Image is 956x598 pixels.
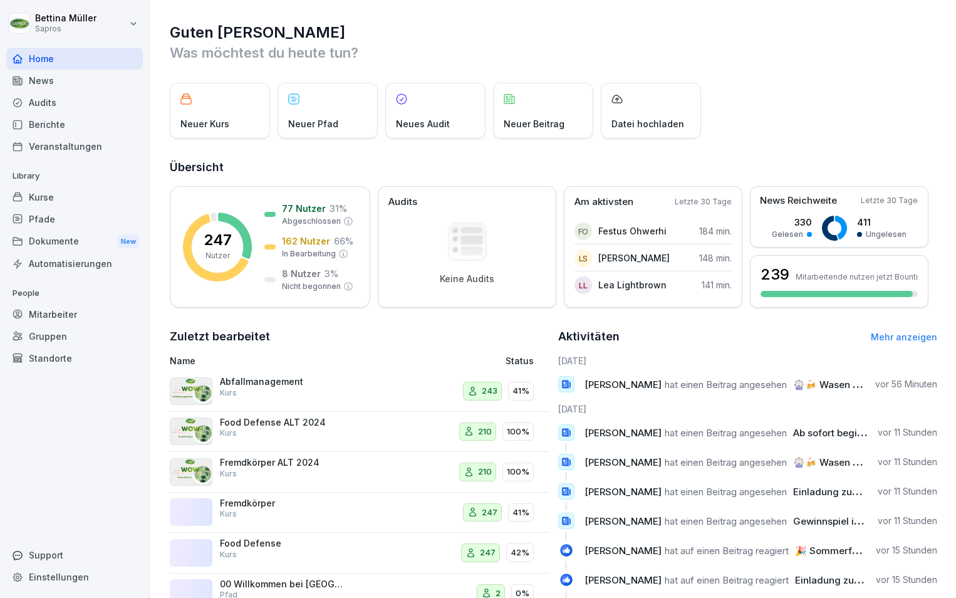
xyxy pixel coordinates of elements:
p: 100% [507,466,529,478]
p: Neuer Beitrag [504,117,564,130]
p: Kurs [220,508,237,520]
p: Nicht begonnen [282,281,341,292]
p: 42% [511,547,529,559]
p: Abfallmanagement [220,376,345,387]
a: Einstellungen [6,566,143,588]
p: 247 [482,506,497,519]
p: Lea Lightbrown [598,278,667,291]
a: Mehr anzeigen [871,332,937,342]
p: vor 11 Stunden [878,426,937,439]
p: 77 Nutzer [282,202,326,215]
a: Pfade [6,208,143,230]
p: 41% [512,506,529,519]
a: Gruppen [6,325,143,347]
span: [PERSON_NAME] [585,545,662,557]
p: 3 % [325,267,338,280]
span: [PERSON_NAME] [585,515,662,527]
p: Kurs [220,428,237,439]
p: Name [170,354,403,367]
p: 210 [478,426,492,438]
p: 100% [507,426,529,438]
a: Food DefenseKurs24742% [170,533,549,574]
a: AbfallmanagementKurs24341% [170,371,549,412]
p: Kurs [220,468,237,480]
p: 247 [480,547,496,559]
p: Letzte 30 Tage [861,195,918,206]
h2: Aktivitäten [558,328,620,345]
a: Automatisierungen [6,253,143,275]
p: vor 56 Minuten [875,378,937,391]
a: News [6,70,143,92]
h2: Übersicht [170,159,937,176]
p: Festus Ohwerhi [598,224,667,238]
p: Was möchtest du heute tun? [170,43,937,63]
span: hat einen Beitrag angesehen [665,486,787,498]
div: Home [6,48,143,70]
span: [PERSON_NAME] [585,574,662,586]
p: Nutzer [205,250,230,261]
a: Audits [6,92,143,113]
a: Food Defense ALT 2024Kurs210100% [170,412,549,453]
div: LL [574,276,592,294]
p: Neuer Pfad [288,117,338,130]
a: DokumenteNew [6,230,143,253]
span: hat einen Beitrag angesehen [665,427,787,439]
p: Fremdkörper [220,498,345,509]
span: hat einen Beitrag angesehen [665,456,787,468]
p: Mitarbeitende nutzen jetzt Bounti [796,272,918,281]
p: 00 Willkommen bei [GEOGRAPHIC_DATA] [220,579,345,590]
p: [PERSON_NAME] [598,251,670,265]
img: cq4jyt4aaqekzmgfzoj6qg9r.png [170,377,212,405]
p: vor 11 Stunden [878,485,937,498]
div: Support [6,544,143,566]
p: Library [6,166,143,186]
p: 31 % [330,202,347,215]
p: Kurs [220,387,237,399]
h2: Zuletzt bearbeitet [170,328,549,345]
h6: [DATE] [558,402,938,416]
p: Food Defense [220,538,345,549]
p: People [6,283,143,303]
a: Standorte [6,347,143,369]
p: vor 11 Stunden [878,456,937,468]
p: Keine Audits [440,273,494,285]
p: 41% [512,385,529,397]
p: Neues Audit [396,117,450,130]
p: In Bearbeitung [282,248,336,260]
p: Audits [388,195,417,209]
p: 411 [857,216,907,229]
p: Ungelesen [866,229,907,240]
span: hat auf einen Beitrag reagiert [665,574,789,586]
p: Food Defense ALT 2024 [220,417,345,428]
p: Sapros [35,24,96,33]
p: vor 15 Stunden [876,544,937,557]
a: Veranstaltungen [6,135,143,157]
p: Fremdkörper ALT 2024 [220,457,345,468]
p: Letzte 30 Tage [675,196,732,207]
a: Berichte [6,113,143,135]
p: Am aktivsten [574,195,633,209]
h3: 239 [761,264,789,285]
p: 162 Nutzer [282,234,330,248]
p: 141 min. [702,278,732,291]
a: Kurse [6,186,143,208]
p: News Reichweite [760,194,837,208]
span: hat auf einen Beitrag reagiert [665,545,789,557]
div: LS [574,249,592,267]
p: 184 min. [699,224,732,238]
p: 247 [204,233,232,248]
p: 66 % [334,234,353,248]
div: New [118,234,139,249]
a: Mitarbeiter [6,303,143,325]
